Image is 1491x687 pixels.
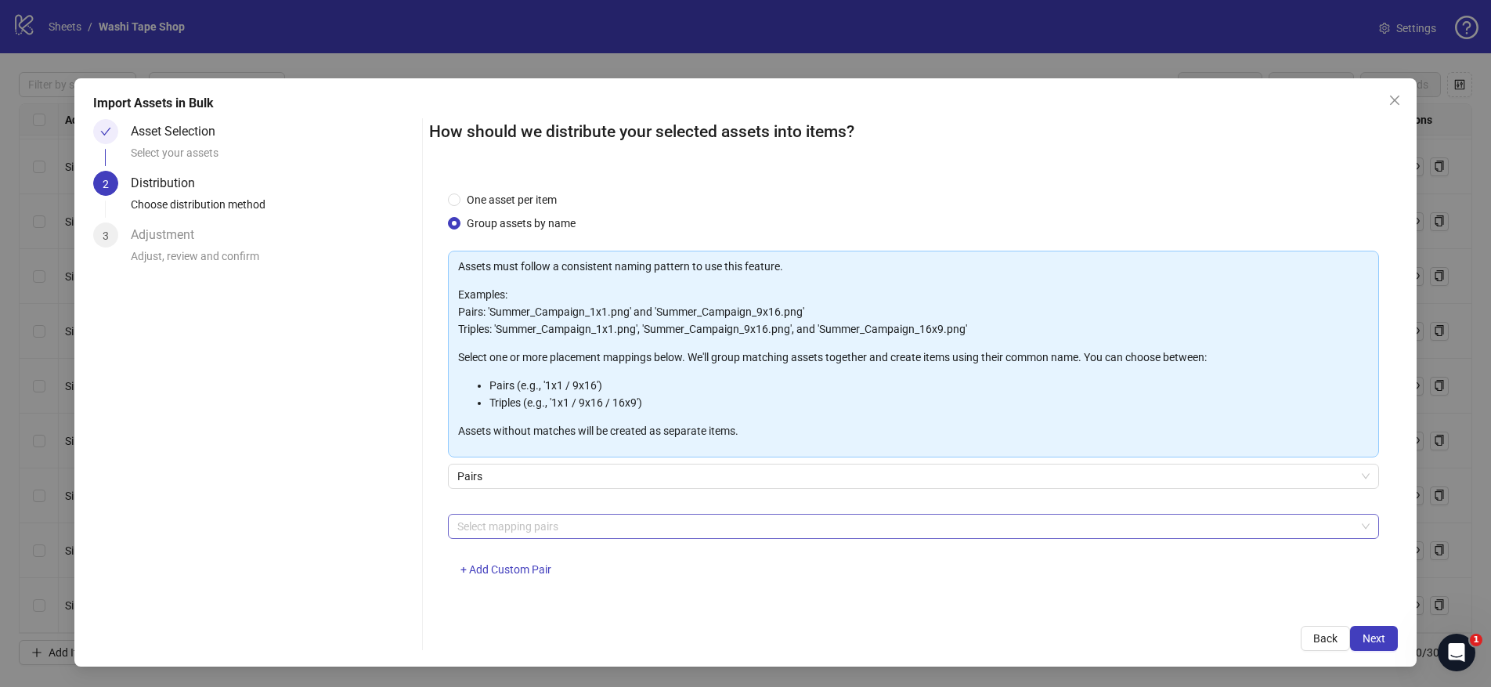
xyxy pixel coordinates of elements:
[131,196,416,222] div: Choose distribution method
[131,171,208,196] div: Distribution
[460,215,582,232] span: Group assets by name
[489,394,1368,411] li: Triples (e.g., '1x1 / 9x16 / 16x9')
[460,191,563,208] span: One asset per item
[458,422,1368,439] p: Assets without matches will be created as separate items.
[103,230,109,242] span: 3
[131,248,416,274] div: Adjust, review and confirm
[1350,626,1398,651] button: Next
[458,286,1368,338] p: Examples: Pairs: 'Summer_Campaign_1x1.png' and 'Summer_Campaign_9x16.png' Triples: 'Summer_Campai...
[1301,626,1350,651] button: Back
[458,258,1368,275] p: Assets must follow a consistent naming pattern to use this feature.
[131,144,416,171] div: Select your assets
[489,377,1368,394] li: Pairs (e.g., '1x1 / 9x16')
[131,222,207,248] div: Adjustment
[1388,94,1401,107] span: close
[457,465,1369,488] span: Pairs
[460,563,551,576] span: + Add Custom Pair
[131,119,228,144] div: Asset Selection
[448,558,564,583] button: + Add Custom Pair
[93,94,1398,113] div: Import Assets in Bulk
[1438,634,1475,671] iframe: Intercom live chat
[103,178,109,190] span: 2
[1470,634,1482,646] span: 1
[1313,632,1338,645] span: Back
[429,119,1397,145] h2: How should we distribute your selected assets into items?
[1363,632,1385,645] span: Next
[458,349,1368,366] p: Select one or more placement mappings below. We'll group matching assets together and create item...
[100,126,111,137] span: check
[1382,88,1407,113] button: Close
